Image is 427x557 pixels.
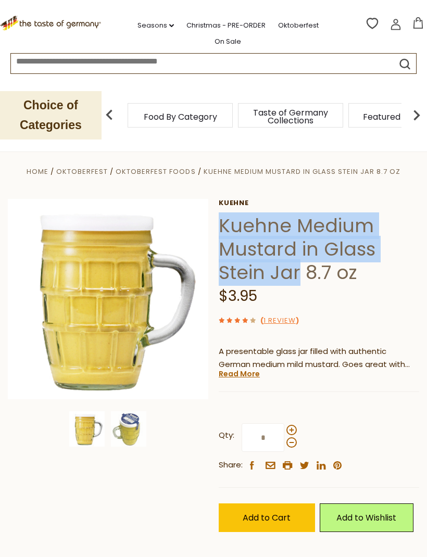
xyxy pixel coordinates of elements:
img: previous arrow [99,105,120,125]
img: next arrow [406,105,427,125]
a: Christmas - PRE-ORDER [186,20,266,31]
button: Add to Cart [219,503,315,532]
a: Read More [219,369,260,379]
img: Kuehne Medium Mustard in Glass Stein Jar 8.7 oz [111,411,146,447]
a: On Sale [215,36,241,47]
a: Oktoberfest [56,167,108,176]
span: Add to Cart [243,512,291,524]
a: Kuehne Medium Mustard in Glass Stein Jar 8.7 oz [204,167,400,176]
a: Food By Category [144,113,217,121]
a: Oktoberfest Foods [116,167,195,176]
a: Oktoberfest [278,20,319,31]
a: Home [27,167,48,176]
strong: Qty: [219,429,234,442]
a: Taste of Germany Collections [249,109,332,124]
span: Share: [219,459,243,472]
img: Kuehne Medium Mustard in Glass Stein Jar 8.7 oz [69,411,105,447]
img: Kuehne Medium Mustard in Glass Stein Jar 8.7 oz [8,199,208,399]
span: ( ) [260,315,299,325]
a: Kuehne [219,199,419,207]
a: Seasons [137,20,174,31]
a: 1 Review [263,315,296,326]
p: A presentable glass jar filled with authentic German medium mild mustard. Goes great with any sau... [219,345,419,371]
h1: Kuehne Medium Mustard in Glass Stein Jar 8.7 oz [219,214,419,284]
input: Qty: [242,423,284,452]
a: Add to Wishlist [320,503,413,532]
span: $3.95 [219,286,257,306]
